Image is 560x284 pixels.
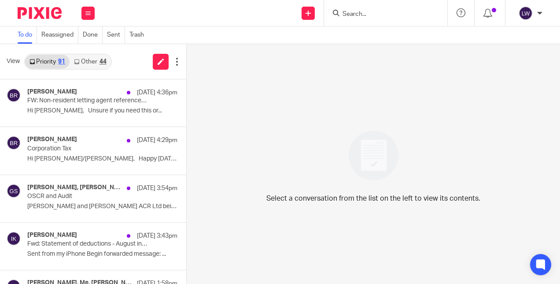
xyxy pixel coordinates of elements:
p: [DATE] 3:54pm [137,184,177,193]
p: Hi [PERSON_NAME]/[PERSON_NAME], Happy [DATE]! ... [27,155,177,163]
img: svg%3E [7,88,21,102]
div: 44 [99,59,107,65]
a: Reassigned [41,26,78,44]
p: FW: Non-resident letting agent reference number [27,97,147,105]
a: Other44 [70,55,111,69]
p: [DATE] 3:43pm [137,232,177,240]
p: Fwd: Statement of deductions - August invoice payment [27,240,147,248]
a: Sent [107,26,125,44]
a: To do [18,26,37,44]
span: View [7,57,20,66]
img: image [343,125,404,186]
a: Priority91 [25,55,70,69]
img: svg%3E [7,184,21,198]
img: svg%3E [7,136,21,150]
h4: [PERSON_NAME] [27,136,77,143]
a: Trash [129,26,148,44]
p: Hi [PERSON_NAME], Unsure if you need this or... [27,107,177,115]
p: Corporation Tax [27,145,147,153]
p: [PERSON_NAME] and [PERSON_NAME] ACR Ltd being a Community... [27,203,177,210]
p: [DATE] 4:29pm [137,136,177,145]
p: Select a conversation from the list on the left to view its contents. [266,193,480,204]
p: OSCR and Audit [27,193,147,200]
img: svg%3E [519,6,533,20]
p: [DATE] 4:36pm [137,88,177,97]
h4: [PERSON_NAME] [27,88,77,96]
input: Search [342,11,421,19]
img: svg%3E [7,232,21,246]
p: Sent from my iPhone Begin forwarded message: ... [27,250,177,258]
img: Pixie [18,7,62,19]
h4: [PERSON_NAME], [PERSON_NAME], Me [27,184,122,191]
a: Done [83,26,103,44]
div: 91 [58,59,65,65]
h4: [PERSON_NAME] [27,232,77,239]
